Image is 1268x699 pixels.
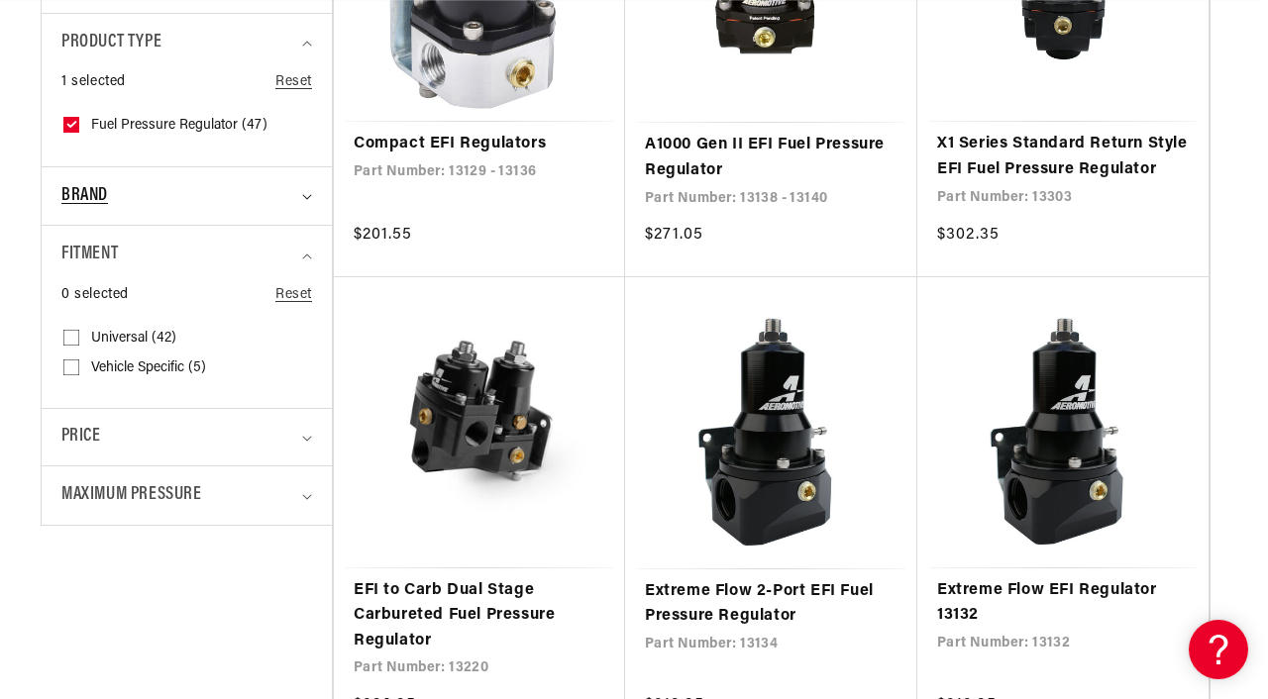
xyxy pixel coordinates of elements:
a: Extreme Flow 2-Port EFI Fuel Pressure Regulator [645,579,898,630]
span: Price [61,424,100,450]
summary: Product type (1 selected) [61,14,312,72]
a: Compact EFI Regulators [354,132,605,157]
a: Extreme Flow EFI Regulator 13132 [937,578,1189,629]
a: Reset [275,71,312,93]
summary: Price [61,409,312,465]
summary: Maximum Pressure (0 selected) [61,466,312,525]
span: Product type [61,29,161,57]
a: A1000 Gen II EFI Fuel Pressure Regulator [645,133,898,183]
span: Fuel Pressure Regulator (47) [91,117,267,135]
summary: Fitment (0 selected) [61,226,312,284]
span: 1 selected [61,71,126,93]
a: X1 Series Standard Return Style EFI Fuel Pressure Regulator [937,132,1189,182]
span: Vehicle Specific (5) [91,359,206,377]
span: Brand [61,182,108,211]
span: Fitment [61,241,118,269]
summary: Brand (0 selected) [61,167,312,226]
span: Maximum Pressure [61,481,202,510]
span: 0 selected [61,284,129,306]
span: Universal (42) [91,330,176,348]
a: Reset [275,284,312,306]
a: EFI to Carb Dual Stage Carbureted Fuel Pressure Regulator [354,578,605,654]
